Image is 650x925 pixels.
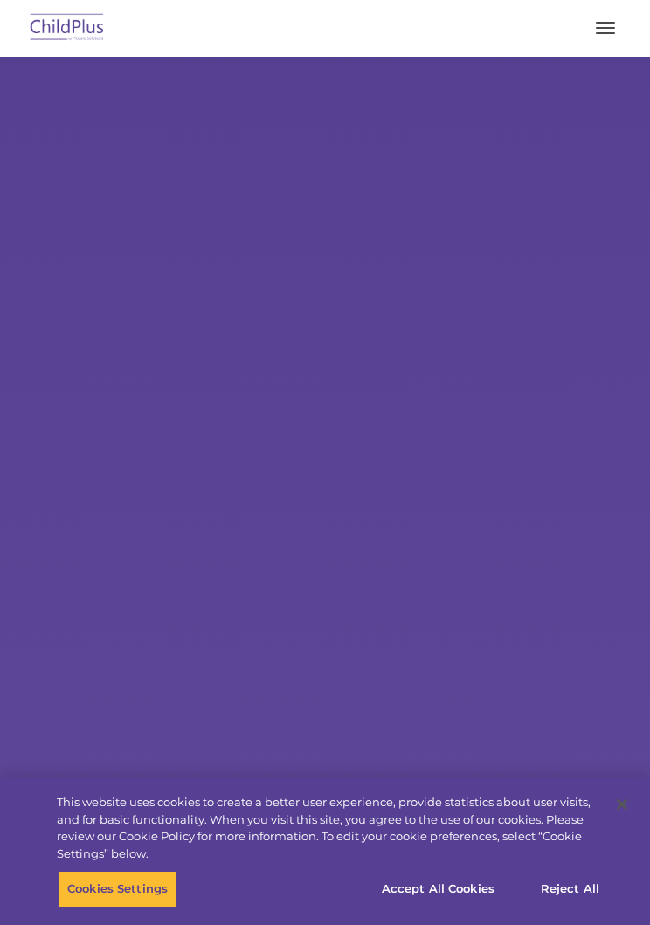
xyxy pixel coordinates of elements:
[515,871,625,908] button: Reject All
[26,8,108,49] img: ChildPlus by Procare Solutions
[58,871,177,908] button: Cookies Settings
[57,794,604,862] div: This website uses cookies to create a better user experience, provide statistics about user visit...
[603,785,641,824] button: Close
[372,871,504,908] button: Accept All Cookies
